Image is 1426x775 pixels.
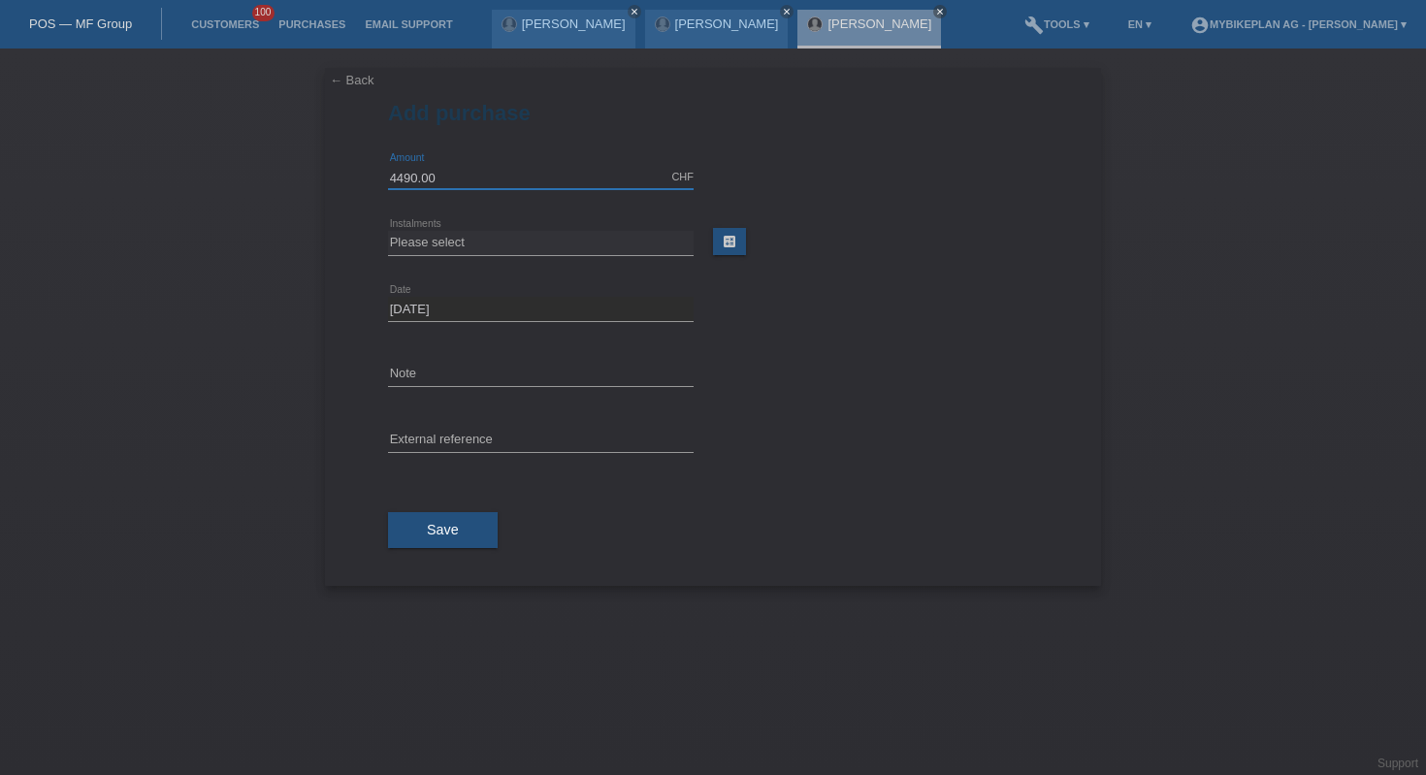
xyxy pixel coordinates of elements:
[630,7,639,16] i: close
[29,16,132,31] a: POS — MF Group
[522,16,626,31] a: [PERSON_NAME]
[269,18,355,30] a: Purchases
[628,5,641,18] a: close
[780,5,794,18] a: close
[355,18,462,30] a: Email Support
[675,16,779,31] a: [PERSON_NAME]
[1190,16,1210,35] i: account_circle
[1377,757,1418,770] a: Support
[427,522,459,537] span: Save
[330,73,374,87] a: ← Back
[722,234,737,249] i: calculate
[1015,18,1099,30] a: buildTools ▾
[1118,18,1161,30] a: EN ▾
[827,16,931,31] a: [PERSON_NAME]
[782,7,792,16] i: close
[388,512,498,549] button: Save
[181,18,269,30] a: Customers
[671,171,694,182] div: CHF
[252,5,275,21] span: 100
[933,5,947,18] a: close
[1181,18,1416,30] a: account_circleMybikeplan AG - [PERSON_NAME] ▾
[935,7,945,16] i: close
[1024,16,1044,35] i: build
[388,101,1038,125] h1: Add purchase
[713,228,746,255] a: calculate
